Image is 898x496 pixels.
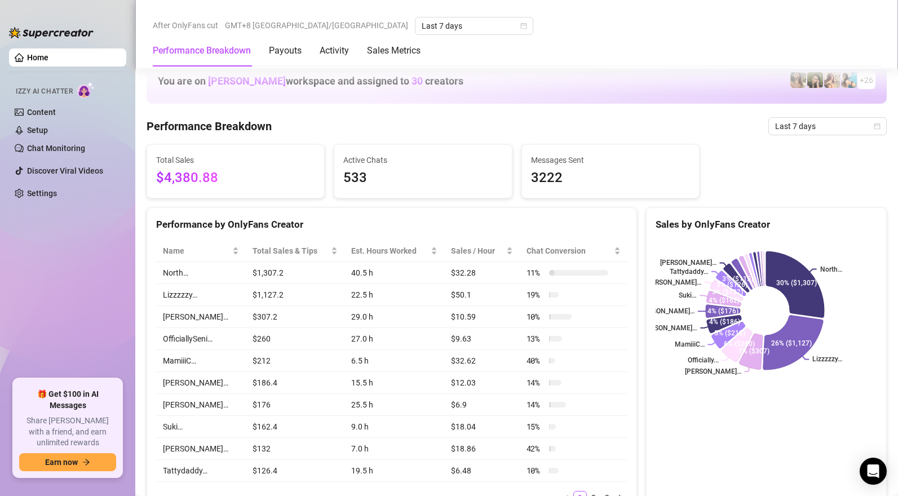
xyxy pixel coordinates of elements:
td: $186.4 [246,372,345,394]
th: Name [156,240,246,262]
td: Lizzzzzy… [156,284,246,306]
td: OfficiallySeni… [156,328,246,350]
a: Discover Viral Videos [27,166,103,175]
td: $126.4 [246,460,345,482]
th: Sales / Hour [444,240,520,262]
span: GMT+8 [GEOGRAPHIC_DATA]/[GEOGRAPHIC_DATA] [225,17,408,34]
span: After OnlyFans cut [153,17,218,34]
span: Total Sales [156,154,315,166]
span: Messages Sent [531,154,690,166]
td: MamiiiC… [156,350,246,372]
span: Share [PERSON_NAME] with a friend, and earn unlimited rewards [19,415,116,449]
span: [PERSON_NAME] [208,75,286,87]
div: Est. Hours Worked [351,245,428,257]
td: [PERSON_NAME]… [156,394,246,416]
span: 10 % [527,311,545,323]
a: Setup [27,126,48,135]
td: Suki… [156,416,246,438]
h1: You are on workspace and assigned to creators [158,75,463,87]
span: 30 [412,75,423,87]
img: playfuldimples (@playfuldimples) [807,72,823,88]
td: $1,307.2 [246,262,345,284]
text: [PERSON_NAME]… [645,278,701,286]
img: North (@northnattfree) [824,72,840,88]
a: Home [27,53,48,62]
span: + 26 [860,74,873,86]
span: Sales / Hour [451,245,504,257]
td: $32.62 [444,350,520,372]
td: 15.5 h [344,372,444,394]
td: 27.0 h [344,328,444,350]
span: Last 7 days [775,118,880,135]
td: $32.28 [444,262,520,284]
td: [PERSON_NAME]… [156,306,246,328]
td: $12.03 [444,372,520,394]
th: Total Sales & Tips [246,240,345,262]
td: 40.5 h [344,262,444,284]
img: AI Chatter [77,82,95,98]
span: Total Sales & Tips [253,245,329,257]
div: Performance Breakdown [153,44,251,57]
td: $162.4 [246,416,345,438]
span: Chat Conversion [527,245,612,257]
span: 11 % [527,267,545,279]
span: Name [163,245,230,257]
text: Lizzzzzy… [812,356,842,364]
span: 40 % [527,355,545,367]
td: 6.5 h [344,350,444,372]
td: $1,127.2 [246,284,345,306]
td: $307.2 [246,306,345,328]
div: Sales by OnlyFans Creator [656,217,877,232]
span: 15 % [527,420,545,433]
span: 🎁 Get $100 in AI Messages [19,389,116,411]
img: emilylou (@emilyylouu) [790,72,806,88]
span: calendar [520,23,527,29]
td: $50.1 [444,284,520,306]
text: Tattydaddy… [670,268,708,276]
td: $10.59 [444,306,520,328]
text: [PERSON_NAME]… [640,324,697,332]
span: arrow-right [82,458,90,466]
span: 19 % [527,289,545,301]
div: Payouts [269,44,302,57]
span: 533 [343,167,502,189]
td: $18.04 [444,416,520,438]
td: 7.0 h [344,438,444,460]
td: 29.0 h [344,306,444,328]
span: Active Chats [343,154,502,166]
td: $6.9 [444,394,520,416]
div: Sales Metrics [367,44,421,57]
td: $260 [246,328,345,350]
text: [PERSON_NAME]… [685,367,741,375]
a: Content [27,108,56,117]
td: 25.5 h [344,394,444,416]
span: 42 % [527,442,545,455]
td: 19.5 h [344,460,444,482]
td: 22.5 h [344,284,444,306]
td: [PERSON_NAME]… [156,438,246,460]
text: Officially... [688,356,719,364]
th: Chat Conversion [520,240,627,262]
a: Settings [27,189,57,198]
span: calendar [874,123,881,130]
text: [PERSON_NAME]… [638,307,694,315]
td: $18.86 [444,438,520,460]
td: $212 [246,350,345,372]
td: $6.48 [444,460,520,482]
span: 14 % [527,377,545,389]
td: North… [156,262,246,284]
span: 13 % [527,333,545,345]
span: 10 % [527,464,545,477]
span: Earn now [45,458,78,467]
text: Suki… [679,292,696,300]
button: Earn nowarrow-right [19,453,116,471]
text: North… [820,265,842,273]
td: [PERSON_NAME]… [156,372,246,394]
td: $132 [246,438,345,460]
div: Open Intercom Messenger [860,458,887,485]
span: 14 % [527,398,545,411]
span: Izzy AI Chatter [16,86,73,97]
div: Performance by OnlyFans Creator [156,217,627,232]
img: logo-BBDzfeDw.svg [9,27,94,38]
div: Activity [320,44,349,57]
